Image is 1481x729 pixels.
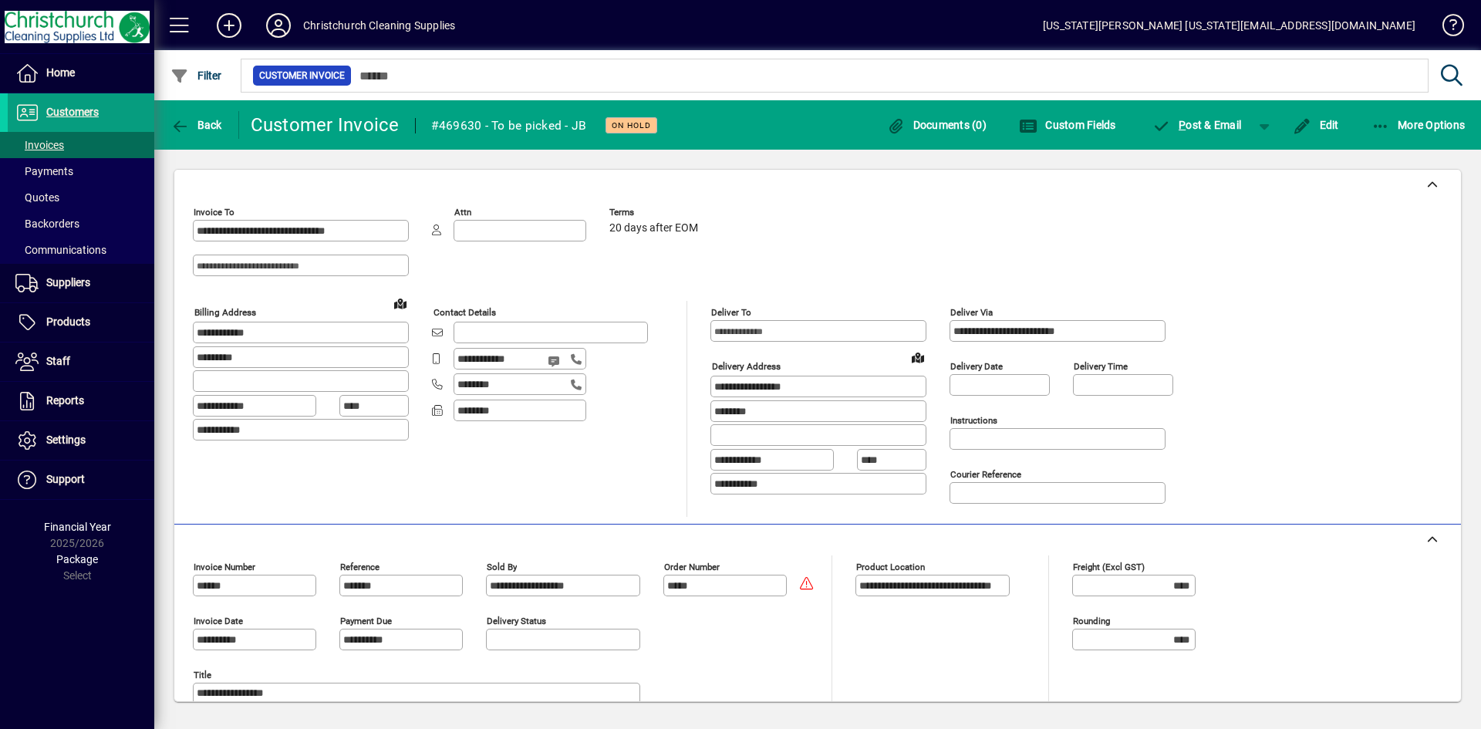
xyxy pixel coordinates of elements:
[8,158,154,184] a: Payments
[950,469,1021,480] mat-label: Courier Reference
[46,355,70,367] span: Staff
[8,237,154,263] a: Communications
[8,184,154,211] a: Quotes
[537,343,574,380] button: Send SMS
[15,218,79,230] span: Backorders
[1289,111,1343,139] button: Edit
[950,307,993,318] mat-label: Deliver via
[194,616,243,626] mat-label: Invoice date
[431,113,587,138] div: #469630 - To be picked - JB
[612,120,651,130] span: On hold
[711,307,751,318] mat-label: Deliver To
[8,264,154,302] a: Suppliers
[340,616,392,626] mat-label: Payment due
[1152,119,1242,131] span: ost & Email
[167,111,226,139] button: Back
[1015,111,1120,139] button: Custom Fields
[46,316,90,328] span: Products
[8,382,154,420] a: Reports
[15,191,59,204] span: Quotes
[664,562,720,572] mat-label: Order number
[906,345,930,370] a: View on map
[609,222,698,235] span: 20 days after EOM
[46,66,75,79] span: Home
[46,394,84,407] span: Reports
[46,276,90,289] span: Suppliers
[388,291,413,316] a: View on map
[1145,111,1250,139] button: Post & Email
[303,13,455,38] div: Christchurch Cleaning Supplies
[882,111,990,139] button: Documents (0)
[1043,13,1415,38] div: [US_STATE][PERSON_NAME] [US_STATE][EMAIL_ADDRESS][DOMAIN_NAME]
[8,461,154,499] a: Support
[56,553,98,565] span: Package
[340,562,380,572] mat-label: Reference
[609,208,702,218] span: Terms
[454,207,471,218] mat-label: Attn
[204,12,254,39] button: Add
[259,68,345,83] span: Customer Invoice
[194,207,234,218] mat-label: Invoice To
[254,12,303,39] button: Profile
[487,616,546,626] mat-label: Delivery status
[15,165,73,177] span: Payments
[1019,119,1116,131] span: Custom Fields
[1371,119,1466,131] span: More Options
[8,343,154,381] a: Staff
[856,562,925,572] mat-label: Product location
[167,62,226,89] button: Filter
[1074,361,1128,372] mat-label: Delivery time
[886,119,987,131] span: Documents (0)
[170,119,222,131] span: Back
[15,244,106,256] span: Communications
[950,361,1003,372] mat-label: Delivery date
[1368,111,1469,139] button: More Options
[8,303,154,342] a: Products
[15,139,64,151] span: Invoices
[194,562,255,572] mat-label: Invoice number
[154,111,239,139] app-page-header-button: Back
[8,421,154,460] a: Settings
[1431,3,1462,53] a: Knowledge Base
[1179,119,1186,131] span: P
[1293,119,1339,131] span: Edit
[46,434,86,446] span: Settings
[194,670,211,680] mat-label: Title
[46,106,99,118] span: Customers
[46,473,85,485] span: Support
[8,132,154,158] a: Invoices
[170,69,222,82] span: Filter
[44,521,111,533] span: Financial Year
[950,415,997,426] mat-label: Instructions
[8,211,154,237] a: Backorders
[1073,562,1145,572] mat-label: Freight (excl GST)
[487,562,517,572] mat-label: Sold by
[1073,616,1110,626] mat-label: Rounding
[251,113,400,137] div: Customer Invoice
[8,54,154,93] a: Home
